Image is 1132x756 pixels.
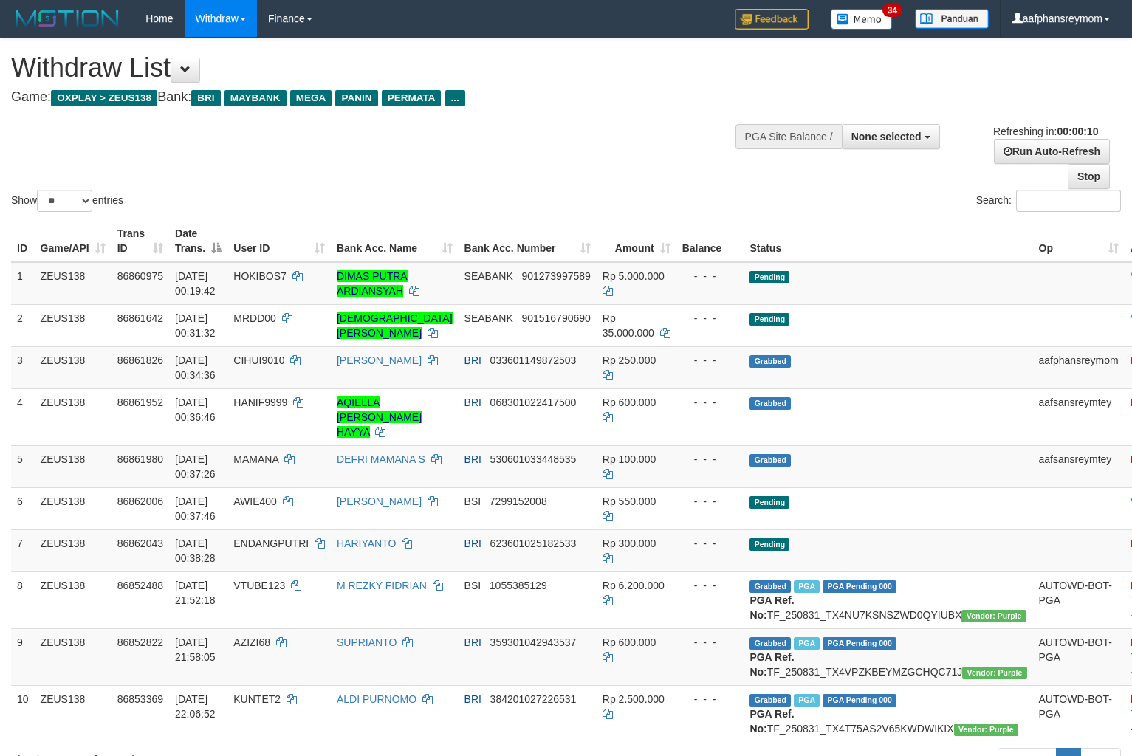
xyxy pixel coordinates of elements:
th: User ID: activate to sort column ascending [227,220,331,262]
h1: Withdraw List [11,53,740,83]
span: Refreshing in: [993,126,1098,137]
span: Grabbed [749,397,791,410]
b: PGA Ref. No: [749,708,794,735]
span: BSI [464,580,481,591]
div: - - - [682,578,738,593]
span: BRI [191,90,220,106]
div: - - - [682,692,738,707]
th: Date Trans.: activate to sort column descending [169,220,227,262]
span: 86861826 [117,354,163,366]
td: ZEUS138 [35,571,112,628]
span: 86853369 [117,693,163,705]
span: Copy 623601025182533 to clipboard [490,537,577,549]
td: ZEUS138 [35,388,112,445]
span: MRDD00 [233,312,276,324]
span: MAYBANK [224,90,287,106]
span: SEABANK [464,312,513,324]
td: ZEUS138 [35,685,112,742]
span: PGA Pending [823,637,896,650]
a: M REZKY FIDRIAN [337,580,427,591]
span: BRI [464,453,481,465]
th: Status [744,220,1032,262]
span: [DATE] 00:34:36 [175,354,216,381]
a: Stop [1068,164,1110,189]
span: ENDANGPUTRI [233,537,309,549]
td: 5 [11,445,35,487]
span: Copy 901516790690 to clipboard [521,312,590,324]
td: ZEUS138 [35,346,112,388]
span: PANIN [335,90,377,106]
a: SUPRIANTO [337,636,397,648]
span: Copy 530601033448535 to clipboard [490,453,577,465]
span: Rp 300.000 [603,537,656,549]
td: 9 [11,628,35,685]
span: [DATE] 22:06:52 [175,693,216,720]
div: - - - [682,269,738,283]
span: 86861642 [117,312,163,324]
a: HARIYANTO [337,537,396,549]
span: Rp 600.000 [603,396,656,408]
span: Rp 2.500.000 [603,693,665,705]
span: Copy 384201027226531 to clipboard [490,693,577,705]
span: Pending [749,271,789,283]
span: Pending [749,538,789,551]
td: ZEUS138 [35,529,112,571]
span: AZIZI68 [233,636,270,648]
span: Copy 359301042943537 to clipboard [490,636,577,648]
a: DIMAS PUTRA ARDIANSYAH [337,270,408,297]
span: [DATE] 00:31:32 [175,312,216,339]
div: - - - [682,452,738,467]
span: ... [445,90,465,106]
a: DEFRI MAMANA S [337,453,425,465]
span: Vendor URL: https://trx4.1velocity.biz [961,610,1026,622]
span: VTUBE123 [233,580,285,591]
span: HANIF9999 [233,396,287,408]
td: AUTOWD-BOT-PGA [1033,628,1125,685]
span: CIHUI9010 [233,354,284,366]
span: PERMATA [382,90,442,106]
td: TF_250831_TX4NU7KSNSZWD0QYIUBX [744,571,1032,628]
th: Bank Acc. Number: activate to sort column ascending [459,220,597,262]
input: Search: [1016,190,1121,212]
span: Marked by aaftrukkakada [794,694,820,707]
td: 6 [11,487,35,529]
span: [DATE] 00:38:28 [175,537,216,564]
td: aafsansreymtey [1033,445,1125,487]
span: Marked by aafsolysreylen [794,580,820,593]
td: ZEUS138 [35,628,112,685]
a: [DEMOGRAPHIC_DATA][PERSON_NAME] [337,312,453,339]
img: Button%20Memo.svg [831,9,893,30]
span: [DATE] 00:37:46 [175,495,216,522]
span: [DATE] 21:58:05 [175,636,216,663]
span: 86861952 [117,396,163,408]
td: 1 [11,262,35,305]
button: None selected [842,124,940,149]
div: - - - [682,395,738,410]
span: Rp 250.000 [603,354,656,366]
span: Copy 068301022417500 to clipboard [490,396,577,408]
span: BRI [464,537,481,549]
span: 86861980 [117,453,163,465]
span: 86862043 [117,537,163,549]
td: TF_250831_TX4VPZKBEYMZGCHQC71J [744,628,1032,685]
th: ID [11,220,35,262]
td: AUTOWD-BOT-PGA [1033,685,1125,742]
td: 2 [11,304,35,346]
span: PGA Pending [823,694,896,707]
span: Grabbed [749,454,791,467]
span: Grabbed [749,637,791,650]
span: [DATE] 00:19:42 [175,270,216,297]
td: ZEUS138 [35,262,112,305]
a: [PERSON_NAME] [337,495,422,507]
span: Rp 35.000.000 [603,312,654,339]
span: Rp 6.200.000 [603,580,665,591]
th: Op: activate to sort column ascending [1033,220,1125,262]
div: - - - [682,311,738,326]
td: ZEUS138 [35,304,112,346]
span: 86860975 [117,270,163,282]
th: Bank Acc. Name: activate to sort column ascending [331,220,459,262]
img: Feedback.jpg [735,9,809,30]
span: Copy 1055385129 to clipboard [490,580,547,591]
span: Rp 600.000 [603,636,656,648]
th: Balance [676,220,744,262]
